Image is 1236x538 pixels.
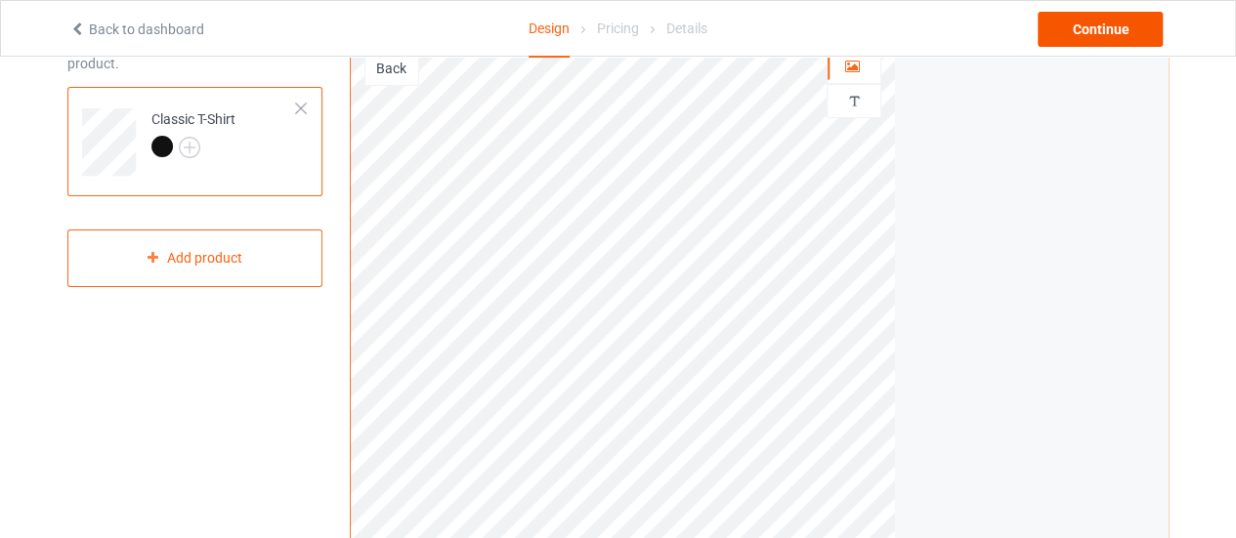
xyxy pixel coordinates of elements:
[69,21,204,37] a: Back to dashboard
[67,87,322,196] div: Classic T-Shirt
[67,229,322,287] div: Add product
[151,109,235,156] div: Classic T-Shirt
[179,137,200,158] img: svg+xml;base64,PD94bWwgdmVyc2lvbj0iMS4wIiBlbmNvZGluZz0iVVRGLTgiPz4KPHN2ZyB3aWR0aD0iMjJweCIgaGVpZ2...
[666,1,707,56] div: Details
[365,59,418,78] div: Back
[1038,12,1163,47] div: Continue
[845,92,864,110] img: svg%3E%0A
[597,1,639,56] div: Pricing
[529,1,570,58] div: Design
